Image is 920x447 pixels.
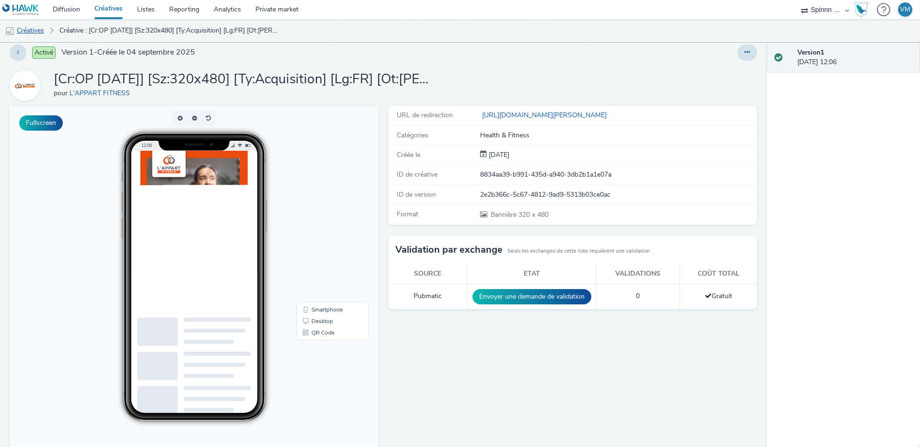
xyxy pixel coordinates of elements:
a: Créative : [Cr:OP [DATE]] [Sz:320x480] [Ty:Acquisition] [Lg:FR] [Ot:[PERSON_NAME]] [55,19,285,42]
strong: Version 1 [797,48,824,57]
th: Etat [467,264,596,284]
li: Smartphone [289,198,357,210]
span: 0 [636,291,640,301]
a: L'APPART FITNESS [69,89,134,98]
span: 320 x 480 [490,210,549,219]
div: VM [900,2,910,17]
img: mobile [5,26,14,36]
span: 12:06 [132,37,142,42]
span: Version 1 - Créée le 04 septembre 2025 [61,47,195,58]
img: L'APPART FITNESS [11,70,39,101]
div: Création 04 septembre 2025, 12:06 [487,150,509,160]
a: [URL][DOMAIN_NAME][PERSON_NAME] [480,111,610,120]
img: undefined Logo [2,4,39,16]
span: La créative '[Cr:OP [DATE]] [Sz:320x480] [Ty:Acquisition] [Lg:FR] [Ot:[PERSON_NAME]]' est créée [348,22,581,42]
span: URL de redirection [397,111,453,120]
span: ID de créative [397,170,437,179]
a: Hawk Academy [854,2,872,17]
td: Pubmatic [388,284,467,309]
button: Fullscreen [19,115,63,131]
img: Advertisement preview [131,45,238,206]
span: QR Code [302,224,325,230]
span: Bannière [491,210,518,219]
span: [DATE] [487,150,509,159]
th: Source [388,264,467,284]
small: Seuls les exchanges de cette liste requièrent une validation [507,247,650,255]
span: Format [397,210,418,219]
li: QR Code [289,221,357,233]
span: Desktop [302,212,323,218]
h1: [Cr:OP [DATE]] [Sz:320x480] [Ty:Acquisition] [Lg:FR] [Ot:[PERSON_NAME]] [54,70,437,89]
img: Hawk Academy [854,2,868,17]
div: 8834aa39-b991-435d-a940-3db2b1a1e07a [480,170,756,179]
span: Catégories [397,131,428,140]
div: [DATE] 12:06 [797,48,912,67]
span: Créée le [397,150,420,159]
span: Activé [32,46,56,59]
li: Desktop [289,210,357,221]
div: Health & Fitness [480,131,756,140]
span: Gratuit [705,291,732,301]
span: pour [54,89,69,98]
span: Smartphone [302,201,333,207]
th: Coût total [679,264,757,284]
div: 2e2b366c-5c67-4812-9ad9-5313b03ce0ac [480,190,756,200]
button: Envoyer une demande de validation [472,289,591,304]
a: L'APPART FITNESS [10,81,44,90]
th: Validations [596,264,679,284]
span: ID de version [397,190,436,199]
h3: Validation par exchange [395,243,503,257]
